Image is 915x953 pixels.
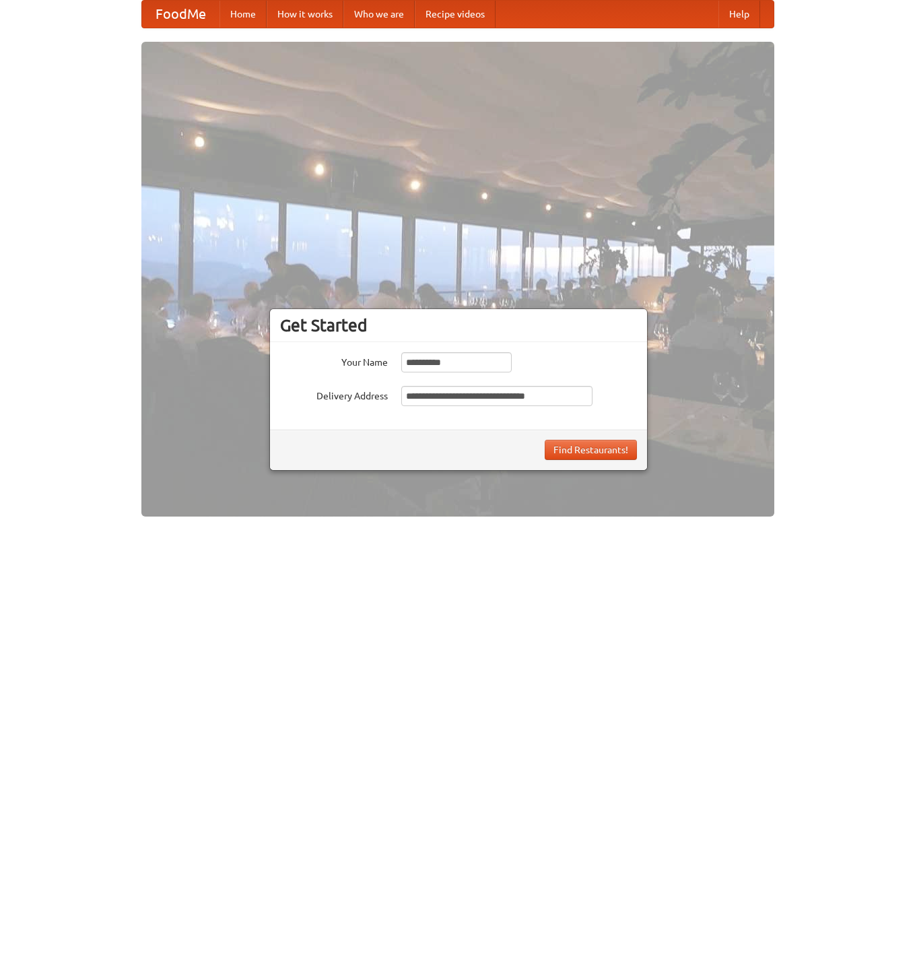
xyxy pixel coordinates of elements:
a: How it works [267,1,343,28]
button: Find Restaurants! [545,440,637,460]
h3: Get Started [280,315,637,335]
a: Who we are [343,1,415,28]
a: FoodMe [142,1,219,28]
label: Delivery Address [280,386,388,403]
a: Recipe videos [415,1,496,28]
label: Your Name [280,352,388,369]
a: Help [718,1,760,28]
a: Home [219,1,267,28]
